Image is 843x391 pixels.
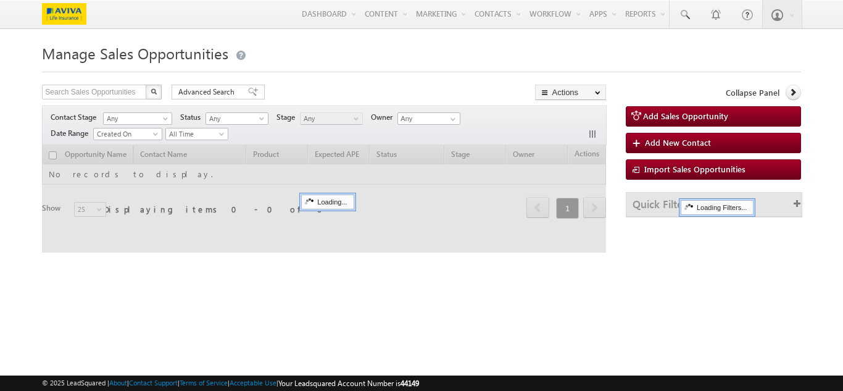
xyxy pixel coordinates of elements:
span: Collapse Panel [726,87,779,98]
span: Add New Contact [645,137,711,148]
span: Import Sales Opportunities [644,164,745,174]
button: Actions [535,85,606,100]
span: Add Sales Opportunity [643,111,728,121]
a: Contact Support [129,379,178,387]
div: Loading Filters... [681,200,754,215]
img: Custom Logo [42,3,86,25]
a: About [109,379,127,387]
span: © 2025 LeadSquared | | | | | [42,377,419,389]
span: Manage Sales Opportunities [42,43,228,63]
span: All Time [166,128,225,140]
span: Owner [371,112,397,123]
span: 44149 [401,379,419,388]
span: Advanced Search [178,86,238,98]
span: Any [206,113,265,124]
span: Created On [94,128,158,140]
a: Created On [93,128,162,140]
a: Terms of Service [180,379,228,387]
input: Type to Search [397,112,460,125]
span: Date Range [51,128,93,139]
div: Loading... [301,195,354,209]
a: Show All Items [444,113,459,125]
span: Your Leadsquared Account Number is [278,379,419,388]
a: Acceptable Use [230,379,276,387]
a: All Time [165,128,228,140]
img: Search [151,88,157,95]
span: Stage [276,112,300,123]
span: Contact Stage [51,112,101,123]
a: Any [103,112,172,125]
span: Status [180,112,206,123]
a: Any [206,112,268,125]
span: Any [104,113,168,124]
a: Any [300,112,363,125]
span: Any [301,113,359,124]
